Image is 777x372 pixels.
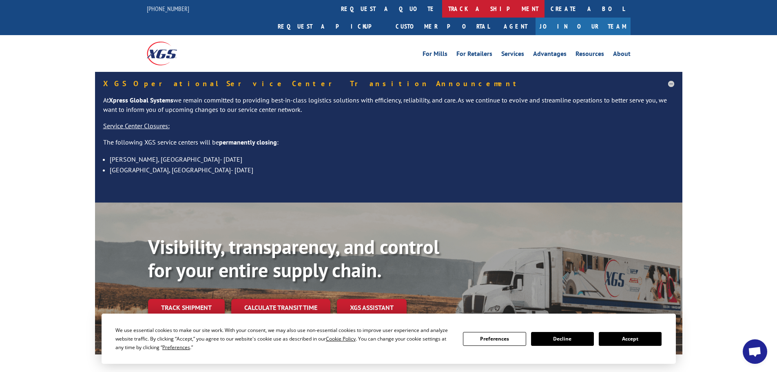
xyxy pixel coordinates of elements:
[231,299,330,316] a: Calculate transit time
[743,339,767,364] a: Open chat
[536,18,631,35] a: Join Our Team
[102,314,676,364] div: Cookie Consent Prompt
[162,344,190,351] span: Preferences
[148,299,225,316] a: Track shipment
[390,18,496,35] a: Customer Portal
[337,299,407,316] a: XGS ASSISTANT
[326,335,356,342] span: Cookie Policy
[272,18,390,35] a: Request a pickup
[103,96,674,122] p: At we remain committed to providing best-in-class logistics solutions with efficiency, reliabilit...
[456,51,492,60] a: For Retailers
[501,51,524,60] a: Services
[533,51,567,60] a: Advantages
[110,165,674,175] li: [GEOGRAPHIC_DATA], [GEOGRAPHIC_DATA]- [DATE]
[599,332,662,346] button: Accept
[103,80,674,87] h5: XGS Operational Service Center Transition Announcement
[423,51,447,60] a: For Mills
[613,51,631,60] a: About
[103,122,170,130] u: Service Center Closures:
[219,138,277,146] strong: permanently closing
[531,332,594,346] button: Decline
[109,96,173,104] strong: Xpress Global Systems
[147,4,189,13] a: [PHONE_NUMBER]
[148,234,439,283] b: Visibility, transparency, and control for your entire supply chain.
[576,51,604,60] a: Resources
[110,154,674,165] li: [PERSON_NAME], [GEOGRAPHIC_DATA]- [DATE]
[463,332,526,346] button: Preferences
[496,18,536,35] a: Agent
[115,326,453,352] div: We use essential cookies to make our site work. With your consent, we may also use non-essential ...
[103,138,674,154] p: The following XGS service centers will be :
